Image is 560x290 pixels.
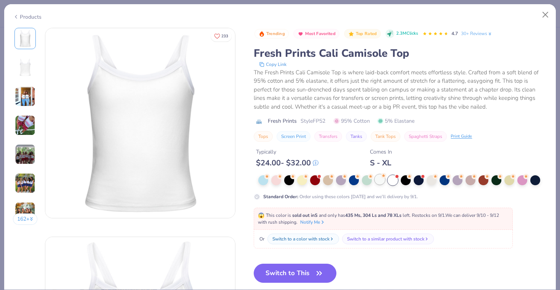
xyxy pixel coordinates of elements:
button: Badge Button [293,29,339,39]
div: $ 24.00 - $ 32.00 [256,158,318,168]
span: Top Rated [356,32,377,36]
button: Badge Button [254,29,289,39]
div: The Fresh Prints Cali Camisole Top is where laid-back comfort meets effortless style. Crafted fro... [254,68,547,111]
span: 4.7 [451,30,458,37]
span: 95% Cotton [334,117,370,125]
button: Tanks [346,131,367,142]
img: Front [45,28,235,218]
span: Most Favorited [305,32,336,36]
div: S - XL [370,158,392,168]
div: Products [13,13,42,21]
div: Switch to a similar product with stock [347,236,424,242]
button: Transfers [314,131,342,142]
span: 233 [221,34,228,38]
img: Trending sort [259,31,265,37]
img: Front [16,29,34,48]
img: Top Rated sort [348,31,354,37]
button: Like [211,30,232,42]
div: Fresh Prints Cali Camisole Top [254,46,547,61]
img: Back [16,58,34,77]
img: User generated content [15,202,35,223]
div: 4.7 Stars [422,28,448,40]
div: Typically [256,148,318,156]
img: User generated content [15,173,35,194]
div: Switch to a color with stock [272,236,330,242]
button: Screen Print [277,131,310,142]
div: Comes In [370,148,392,156]
button: Switch to This [254,264,336,283]
strong: sold out in S [292,212,318,218]
button: 162+ [13,213,38,225]
strong: Standard Order : [263,194,298,200]
img: brand logo [254,119,264,125]
span: This color is and only has left . Restocks on 9/1. We can deliver 9/10 - 9/12 with rush shipping. [258,212,499,225]
button: Switch to a color with stock [267,234,339,244]
img: Most Favorited sort [298,31,304,37]
button: Notify Me [300,219,325,226]
span: 😱 [258,212,264,219]
span: 2.3M Clicks [396,30,418,37]
div: Order using these colors [DATE] and we’ll delivery by 9/1. [263,193,418,200]
span: Style FP52 [301,117,325,125]
button: Switch to a similar product with stock [342,234,434,244]
button: Tank Tops [371,131,400,142]
strong: 435 Ms, 304 Ls and 78 XLs [345,212,402,218]
img: User generated content [15,115,35,136]
span: Trending [266,32,285,36]
div: Print Guide [451,133,472,140]
button: Badge Button [344,29,381,39]
button: copy to clipboard [257,61,289,68]
img: User generated content [15,86,35,107]
img: User generated content [15,144,35,165]
button: Spaghetti Straps [404,131,447,142]
span: Fresh Prints [268,117,297,125]
span: Or [258,236,264,242]
button: Tops [254,131,273,142]
span: 5% Elastane [378,117,414,125]
button: Close [538,8,553,22]
a: 30+ Reviews [461,30,493,37]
